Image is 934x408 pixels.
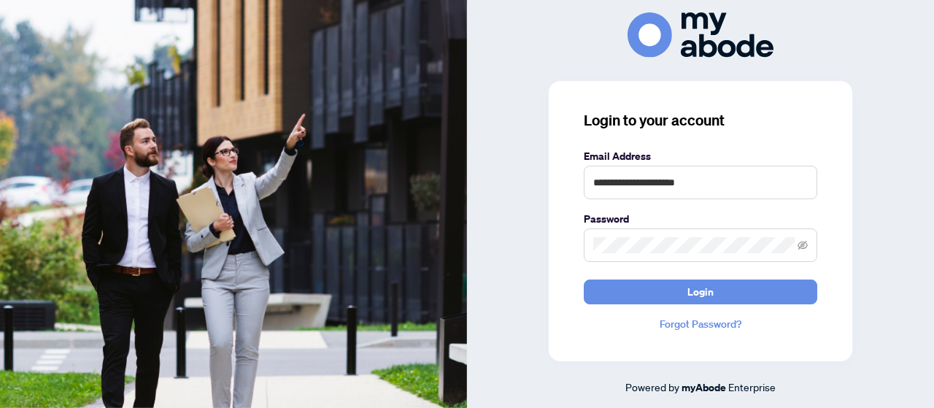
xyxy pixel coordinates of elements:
span: Enterprise [728,380,776,393]
label: Password [584,211,817,227]
span: Login [687,280,714,304]
a: Forgot Password? [584,316,817,332]
span: eye-invisible [798,240,808,250]
label: Email Address [584,148,817,164]
span: Powered by [625,380,679,393]
h3: Login to your account [584,110,817,131]
button: Login [584,280,817,304]
a: myAbode [682,380,726,396]
img: ma-logo [628,12,773,57]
